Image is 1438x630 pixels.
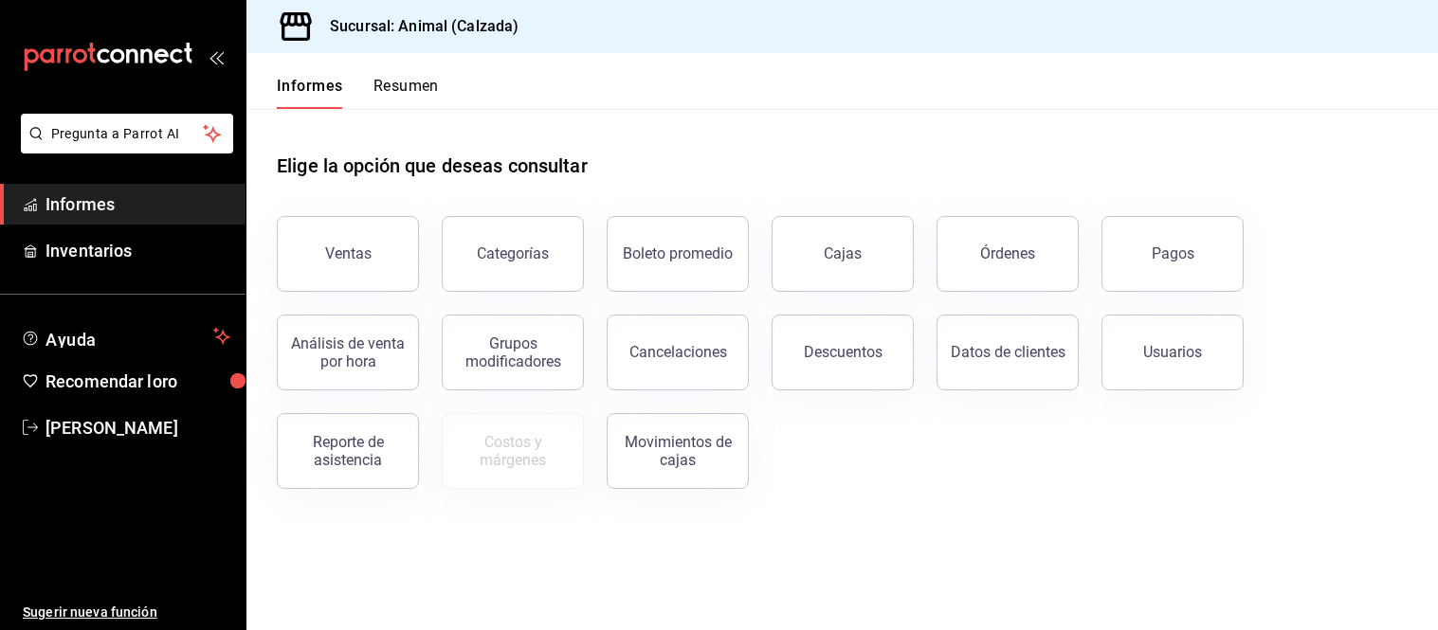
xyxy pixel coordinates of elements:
[1101,315,1244,390] button: Usuarios
[804,343,883,361] font: Descuentos
[51,126,180,141] font: Pregunta a Parrot AI
[291,334,405,370] font: Análisis de venta por hora
[330,17,519,35] font: Sucursal: Animal (Calzada)
[277,154,588,177] font: Elige la opción que deseas consultar
[824,244,863,262] font: Cajas
[980,244,1035,262] font: Órdenes
[1143,343,1202,361] font: Usuarios
[46,194,115,214] font: Informes
[277,413,419,489] button: Reporte de asistencia
[46,371,177,391] font: Recomendar loro
[1101,216,1244,292] button: Pagos
[277,76,439,109] div: pestañas de navegación
[937,315,1079,390] button: Datos de clientes
[442,315,584,390] button: Grupos modificadores
[277,315,419,390] button: Análisis de venta por hora
[623,244,733,262] font: Boleto promedio
[951,343,1065,361] font: Datos de clientes
[1152,244,1194,262] font: Pagos
[313,433,384,469] font: Reporte de asistencia
[13,137,233,157] a: Pregunta a Parrot AI
[373,77,439,95] font: Resumen
[442,216,584,292] button: Categorías
[477,244,549,262] font: Categorías
[937,216,1079,292] button: Órdenes
[46,241,132,261] font: Inventarios
[629,343,727,361] font: Cancelaciones
[607,315,749,390] button: Cancelaciones
[480,433,546,469] font: Costos y márgenes
[46,330,97,350] font: Ayuda
[625,433,732,469] font: Movimientos de cajas
[277,77,343,95] font: Informes
[209,49,224,64] button: abrir_cajón_menú
[21,114,233,153] button: Pregunta a Parrot AI
[465,334,561,370] font: Grupos modificadores
[772,216,914,292] a: Cajas
[325,244,372,262] font: Ventas
[607,216,749,292] button: Boleto promedio
[772,315,914,390] button: Descuentos
[277,216,419,292] button: Ventas
[46,418,178,438] font: [PERSON_NAME]
[442,413,584,489] button: Contrata inventarios para ver este informe
[23,604,157,620] font: Sugerir nueva función
[607,413,749,489] button: Movimientos de cajas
